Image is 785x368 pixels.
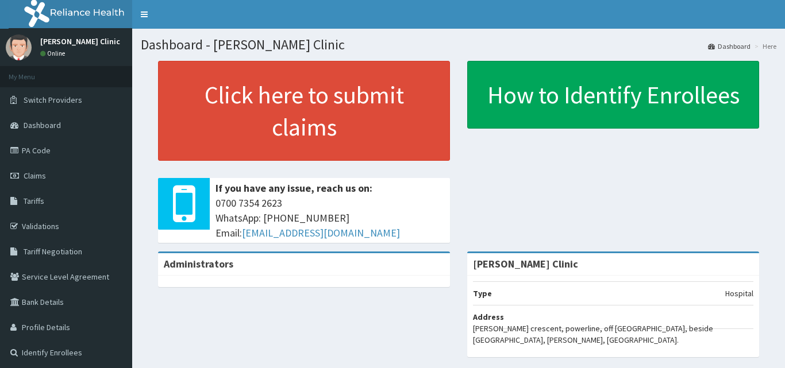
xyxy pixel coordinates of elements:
span: Switch Providers [24,95,82,105]
a: Dashboard [708,41,751,51]
li: Here [752,41,776,51]
p: [PERSON_NAME] crescent, powerline, off [GEOGRAPHIC_DATA], beside [GEOGRAPHIC_DATA], [PERSON_NAME]... [473,323,753,346]
a: How to Identify Enrollees [467,61,759,129]
b: Type [473,288,492,299]
a: Online [40,49,68,57]
span: Tariff Negotiation [24,246,82,257]
b: Administrators [164,257,233,270]
p: Hospital [725,288,753,299]
b: If you have any issue, reach us on: [216,181,372,195]
a: Click here to submit claims [158,61,450,161]
p: [PERSON_NAME] Clinic [40,37,120,45]
a: [EMAIL_ADDRESS][DOMAIN_NAME] [242,226,400,239]
img: User Image [6,34,32,60]
h1: Dashboard - [PERSON_NAME] Clinic [141,37,776,52]
span: 0700 7354 2623 WhatsApp: [PHONE_NUMBER] Email: [216,196,444,240]
span: Claims [24,171,46,181]
span: Dashboard [24,120,61,130]
span: Tariffs [24,196,44,206]
strong: [PERSON_NAME] Clinic [473,257,578,270]
b: Address [473,312,504,322]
